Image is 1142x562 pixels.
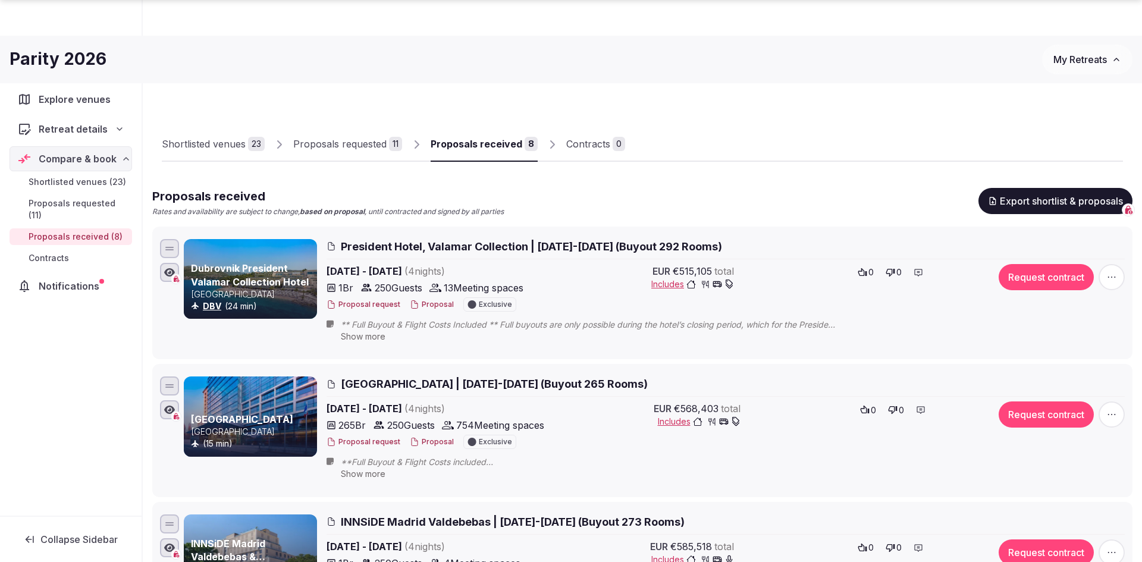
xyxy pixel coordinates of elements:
[613,137,625,151] div: 0
[29,231,123,243] span: Proposals received (8)
[327,437,400,447] button: Proposal request
[327,300,400,310] button: Proposal request
[39,122,108,136] span: Retreat details
[1053,54,1107,65] span: My Retreats
[404,541,445,552] span: ( 4 night s )
[10,274,132,299] a: Notifications
[650,539,668,554] span: EUR
[152,188,504,205] h2: Proposals received
[248,137,265,151] div: 23
[10,48,106,71] h1: Parity 2026
[39,92,115,106] span: Explore venues
[479,438,512,445] span: Exclusive
[341,319,859,331] span: ** Full Buyout & Flight Costs Included ** Full buyouts are only possible during the hotel’s closi...
[410,300,454,310] button: Proposal
[566,127,625,162] a: Contracts0
[670,539,712,554] span: €585,518
[10,526,132,552] button: Collapse Sidebar
[410,437,454,447] button: Proposal
[854,264,877,281] button: 0
[327,264,536,278] span: [DATE] - [DATE]
[10,174,132,190] a: Shortlisted venues (23)
[375,281,422,295] span: 250 Guests
[191,288,315,300] p: [GEOGRAPHIC_DATA]
[525,137,538,151] div: 8
[871,404,876,416] span: 0
[39,152,117,166] span: Compare & book
[714,539,734,554] span: total
[882,264,905,281] button: 0
[191,413,293,425] a: [GEOGRAPHIC_DATA]
[978,188,1132,214] button: Export shortlist & proposals
[341,376,648,391] span: [GEOGRAPHIC_DATA] | [DATE]-[DATE] (Buyout 265 Rooms)
[341,469,385,479] span: Show more
[479,301,512,308] span: Exclusive
[162,137,246,151] div: Shortlisted venues
[857,401,880,418] button: 0
[896,266,902,278] span: 0
[191,300,315,312] div: (24 min)
[651,278,734,290] button: Includes
[341,456,601,468] span: **Full Buyout & Flight Costs included **265 rooms (All accommodation rates include current VAT) -...
[191,426,315,438] p: [GEOGRAPHIC_DATA]
[389,137,402,151] div: 11
[10,195,132,224] a: Proposals requested (11)
[658,416,741,428] button: Includes
[10,87,132,112] a: Explore venues
[868,266,874,278] span: 0
[444,281,523,295] span: 13 Meeting spaces
[191,262,309,287] a: Dubrovnik President Valamar Collection Hotel
[899,404,904,416] span: 0
[203,301,221,311] a: DBV
[300,207,365,216] strong: based on proposal
[29,176,126,188] span: Shortlisted venues (23)
[293,137,387,151] div: Proposals requested
[29,252,69,264] span: Contracts
[327,401,544,416] span: [DATE] - [DATE]
[341,239,722,254] span: President Hotel, Valamar Collection | [DATE]-[DATE] (Buyout 292 Rooms)
[404,403,445,415] span: ( 4 night s )
[999,401,1094,428] button: Request contract
[327,539,536,554] span: [DATE] - [DATE]
[868,542,874,554] span: 0
[387,418,435,432] span: 250 Guests
[293,127,402,162] a: Proposals requested11
[203,300,221,312] button: DBV
[652,264,670,278] span: EUR
[456,418,544,432] span: 754 Meeting spaces
[721,401,741,416] span: total
[654,401,672,416] span: EUR
[10,228,132,245] a: Proposals received (8)
[338,418,366,432] span: 265 Br
[896,542,902,554] span: 0
[882,539,905,556] button: 0
[884,401,908,418] button: 0
[338,281,353,295] span: 1 Br
[404,265,445,277] span: ( 4 night s )
[674,401,719,416] span: €568,403
[714,264,734,278] span: total
[162,127,265,162] a: Shortlisted venues23
[854,539,877,556] button: 0
[152,207,504,217] p: Rates and availability are subject to change, , until contracted and signed by all parties
[29,197,127,221] span: Proposals requested (11)
[341,331,385,341] span: Show more
[999,264,1094,290] button: Request contract
[341,514,685,529] span: INNSiDE Madrid Valdebebas | [DATE]-[DATE] (Buyout 273 Rooms)
[1042,45,1132,74] button: My Retreats
[673,264,712,278] span: €515,105
[191,438,315,450] div: (15 min)
[40,533,118,545] span: Collapse Sidebar
[39,279,104,293] span: Notifications
[566,137,610,151] div: Contracts
[10,250,132,266] a: Contracts
[431,137,522,151] div: Proposals received
[431,127,538,162] a: Proposals received8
